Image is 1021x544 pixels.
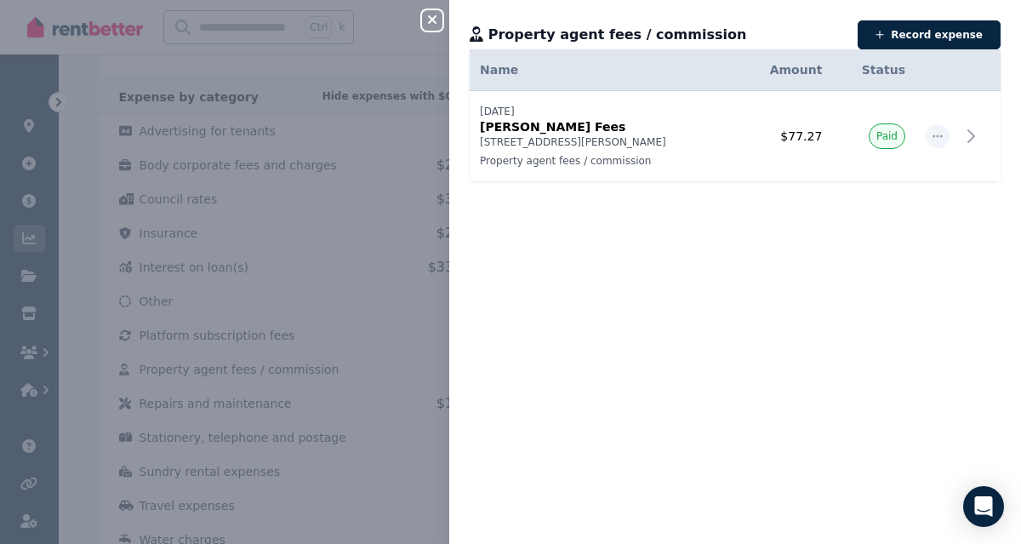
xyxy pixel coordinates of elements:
[470,49,738,91] th: Name
[480,118,727,135] p: [PERSON_NAME] Fees
[488,25,747,45] span: Property agent fees / commission
[480,154,727,168] p: Property agent fees / commission
[480,135,727,149] p: [STREET_ADDRESS][PERSON_NAME]
[738,91,832,182] td: $77.27
[963,486,1004,527] div: Open Intercom Messenger
[480,105,727,118] p: [DATE]
[832,49,915,91] th: Status
[738,49,832,91] th: Amount
[858,20,1001,49] button: Record expense
[876,129,898,143] span: Paid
